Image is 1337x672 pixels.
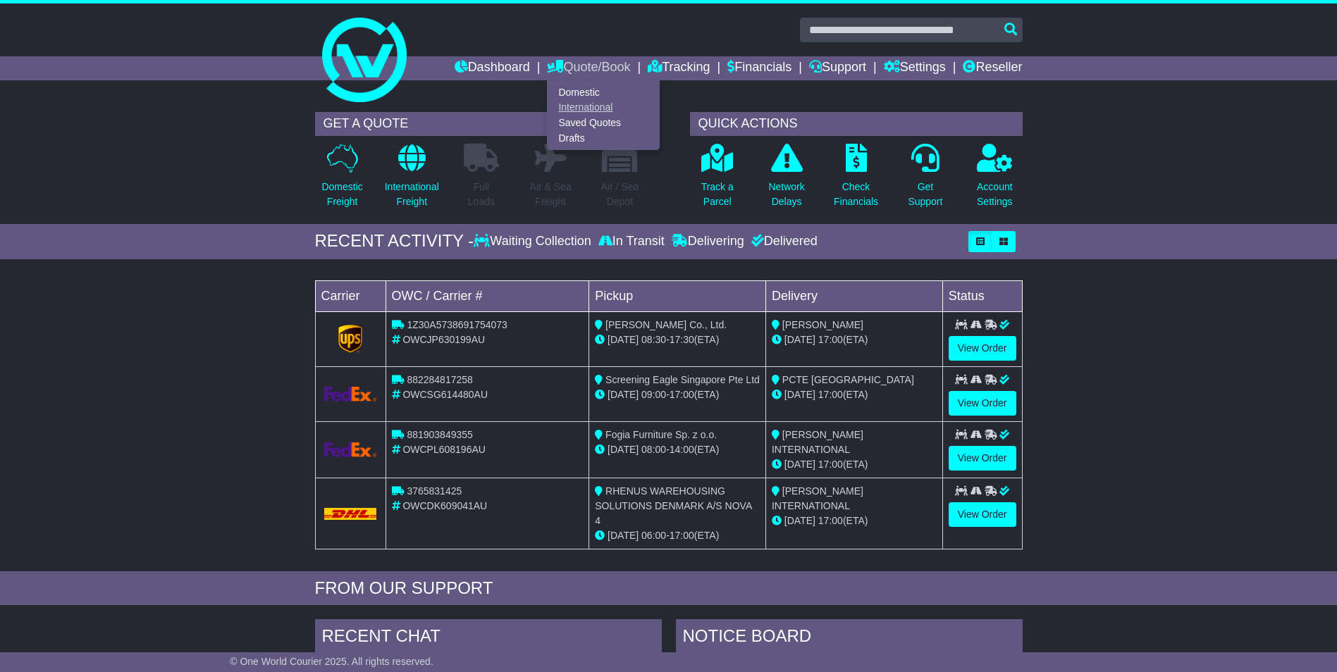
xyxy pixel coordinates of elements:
[884,56,946,80] a: Settings
[942,280,1022,311] td: Status
[963,56,1022,80] a: Reseller
[407,485,462,497] span: 3765831425
[748,234,818,249] div: Delivered
[595,528,760,543] div: - (ETA)
[547,56,630,80] a: Quote/Book
[784,459,815,470] span: [DATE]
[384,143,440,217] a: InternationalFreight
[768,180,804,209] p: Network Delays
[315,578,1023,599] div: FROM OUR SUPPORT
[315,231,474,251] div: RECENT ACTIVITY -
[324,442,377,457] img: GetCarrierServiceLogo
[818,389,843,400] span: 17:00
[772,514,937,528] div: (ETA)
[608,530,639,541] span: [DATE]
[324,387,377,402] img: GetCarrierServiceLogo
[907,143,943,217] a: GetSupport
[834,180,878,209] p: Check Financials
[670,389,694,400] span: 17:00
[782,319,863,330] span: [PERSON_NAME]
[641,334,666,345] span: 08:30
[818,515,843,526] span: 17:00
[321,143,363,217] a: DomesticFreight
[608,444,639,455] span: [DATE]
[338,325,362,353] img: GetCarrierServiceLogo
[949,502,1016,527] a: View Order
[641,530,666,541] span: 06:00
[833,143,879,217] a: CheckFinancials
[324,508,377,519] img: DHL.png
[464,180,499,209] p: Full Loads
[772,429,863,455] span: [PERSON_NAME] INTERNATIONAL
[601,180,639,209] p: Air / Sea Depot
[784,334,815,345] span: [DATE]
[701,180,734,209] p: Track a Parcel
[402,500,487,511] span: OWCDK609041AU
[668,234,748,249] div: Delivering
[595,442,760,457] div: - (ETA)
[595,234,668,249] div: In Transit
[474,234,594,249] div: Waiting Collection
[589,280,766,311] td: Pickup
[670,444,694,455] span: 14:00
[547,80,660,150] div: Quote/Book
[641,444,666,455] span: 08:00
[321,180,362,209] p: Domestic Freight
[385,180,439,209] p: International Freight
[727,56,791,80] a: Financials
[641,389,666,400] span: 09:00
[530,180,572,209] p: Air & Sea Freight
[230,656,433,667] span: © One World Courier 2025. All rights reserved.
[908,180,942,209] p: Get Support
[605,319,727,330] span: [PERSON_NAME] Co., Ltd.
[315,619,662,657] div: RECENT CHAT
[977,180,1013,209] p: Account Settings
[407,374,472,385] span: 882284817258
[608,389,639,400] span: [DATE]
[605,374,760,385] span: Screening Eagle Singapore Pte Ltd
[595,485,751,526] span: RHENUS WAREHOUSING SOLUTIONS DENMARK A/S NOVA 4
[315,112,648,136] div: GET A QUOTE
[690,112,1023,136] div: QUICK ACTIONS
[809,56,866,80] a: Support
[772,332,937,347] div: (ETA)
[949,391,1016,416] a: View Order
[595,332,760,347] div: - (ETA)
[784,389,815,400] span: [DATE]
[407,319,507,330] span: 1Z30A5738691754073
[701,143,734,217] a: Track aParcel
[402,444,486,455] span: OWCPL608196AU
[595,387,760,402] div: - (ETA)
[402,334,485,345] span: OWCJP630199AU
[772,485,863,511] span: [PERSON_NAME] INTERNATIONAL
[949,446,1016,471] a: View Order
[315,280,386,311] td: Carrier
[782,374,914,385] span: PCTE [GEOGRAPHIC_DATA]
[818,459,843,470] span: 17:00
[548,116,659,131] a: Saved Quotes
[605,429,717,440] span: Fogia Furniture Sp. z o.o.
[784,515,815,526] span: [DATE]
[670,334,694,345] span: 17:30
[818,334,843,345] span: 17:00
[676,619,1023,657] div: NOTICE BOARD
[768,143,805,217] a: NetworkDelays
[608,334,639,345] span: [DATE]
[670,530,694,541] span: 17:00
[402,389,488,400] span: OWCSG614480AU
[386,280,589,311] td: OWC / Carrier #
[455,56,530,80] a: Dashboard
[407,429,472,440] span: 881903849355
[548,100,659,116] a: International
[765,280,942,311] td: Delivery
[976,143,1013,217] a: AccountSettings
[548,85,659,100] a: Domestic
[772,387,937,402] div: (ETA)
[772,457,937,472] div: (ETA)
[548,130,659,146] a: Drafts
[949,336,1016,361] a: View Order
[648,56,710,80] a: Tracking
